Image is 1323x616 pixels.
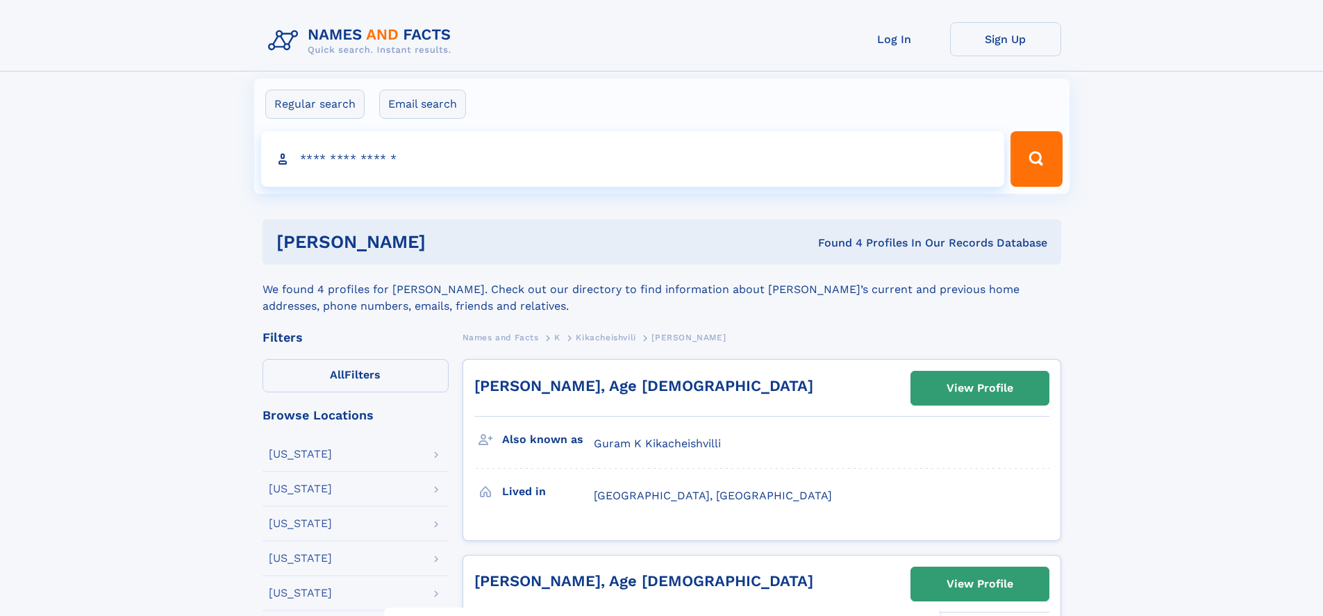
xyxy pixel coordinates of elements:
[463,328,539,346] a: Names and Facts
[263,22,463,60] img: Logo Names and Facts
[502,480,594,503] h3: Lived in
[263,359,449,392] label: Filters
[947,372,1013,404] div: View Profile
[1010,131,1062,187] button: Search Button
[263,409,449,422] div: Browse Locations
[276,233,622,251] h1: [PERSON_NAME]
[502,428,594,451] h3: Also known as
[947,568,1013,600] div: View Profile
[576,328,635,346] a: Kikacheishvili
[379,90,466,119] label: Email search
[269,449,332,460] div: [US_STATE]
[269,553,332,564] div: [US_STATE]
[576,333,635,342] span: Kikacheishvili
[651,333,726,342] span: [PERSON_NAME]
[261,131,1005,187] input: search input
[622,235,1047,251] div: Found 4 Profiles In Our Records Database
[554,333,560,342] span: K
[554,328,560,346] a: K
[839,22,950,56] a: Log In
[263,331,449,344] div: Filters
[594,489,832,502] span: [GEOGRAPHIC_DATA], [GEOGRAPHIC_DATA]
[330,368,344,381] span: All
[265,90,365,119] label: Regular search
[269,483,332,494] div: [US_STATE]
[911,567,1049,601] a: View Profile
[474,572,813,590] a: [PERSON_NAME], Age [DEMOGRAPHIC_DATA]
[269,588,332,599] div: [US_STATE]
[269,518,332,529] div: [US_STATE]
[594,437,721,450] span: Guram K Kikacheishvilli
[911,372,1049,405] a: View Profile
[474,377,813,394] a: [PERSON_NAME], Age [DEMOGRAPHIC_DATA]
[263,265,1061,315] div: We found 4 profiles for [PERSON_NAME]. Check out our directory to find information about [PERSON_...
[950,22,1061,56] a: Sign Up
